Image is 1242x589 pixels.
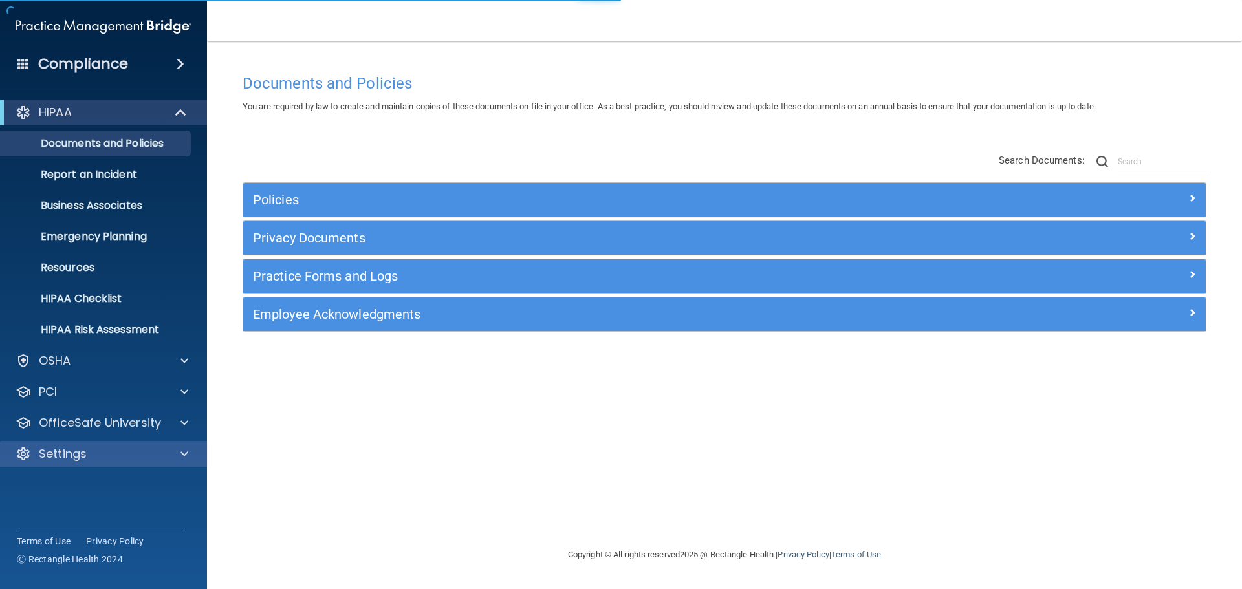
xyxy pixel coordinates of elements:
p: HIPAA [39,105,72,120]
p: OfficeSafe University [39,415,161,431]
a: OSHA [16,353,188,369]
span: You are required by law to create and maintain copies of these documents on file in your office. ... [243,102,1096,111]
p: Resources [8,261,185,274]
a: Settings [16,446,188,462]
p: HIPAA Checklist [8,292,185,305]
a: Terms of Use [17,535,71,548]
p: Report an Incident [8,168,185,181]
a: Practice Forms and Logs [253,266,1196,286]
h5: Policies [253,193,955,207]
h5: Privacy Documents [253,231,955,245]
a: Privacy Documents [253,228,1196,248]
h4: Compliance [38,55,128,73]
a: Terms of Use [831,550,881,559]
p: HIPAA Risk Assessment [8,323,185,336]
a: PCI [16,384,188,400]
h5: Practice Forms and Logs [253,269,955,283]
a: Employee Acknowledgments [253,304,1196,325]
p: PCI [39,384,57,400]
p: Emergency Planning [8,230,185,243]
p: OSHA [39,353,71,369]
a: Privacy Policy [778,550,829,559]
a: Privacy Policy [86,535,144,548]
a: HIPAA [16,105,188,120]
p: Business Associates [8,199,185,212]
h5: Employee Acknowledgments [253,307,955,321]
input: Search [1118,152,1206,171]
span: Ⓒ Rectangle Health 2024 [17,553,123,566]
img: ic-search.3b580494.png [1096,156,1108,167]
div: Copyright © All rights reserved 2025 @ Rectangle Health | | [488,534,961,575]
img: PMB logo [16,14,191,39]
h4: Documents and Policies [243,75,1206,92]
a: OfficeSafe University [16,415,188,431]
span: Search Documents: [999,155,1085,166]
a: Policies [253,189,1196,210]
p: Settings [39,446,87,462]
p: Documents and Policies [8,137,185,150]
